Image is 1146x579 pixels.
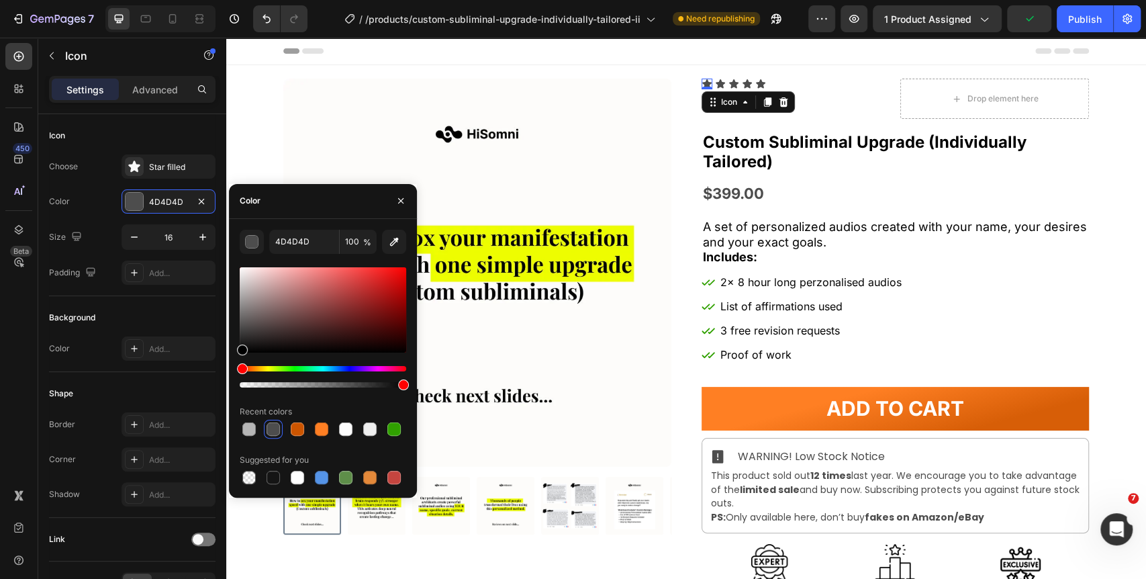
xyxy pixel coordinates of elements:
[49,312,95,324] div: Background
[149,196,188,208] div: 4D4D4D
[1057,5,1113,32] button: Publish
[65,48,179,64] p: Icon
[269,230,339,254] input: Eg: FFFFFF
[149,419,212,431] div: Add...
[149,267,212,279] div: Add...
[363,236,371,249] span: %
[884,12,971,26] span: 1 product assigned
[49,130,65,142] div: Icon
[240,195,260,207] div: Color
[494,283,675,303] p: 3 free revision requests
[475,142,863,171] div: $399.00
[88,11,94,27] p: 7
[49,161,78,173] div: Choose
[741,56,812,66] div: Drop element here
[649,506,689,547] img: gempages_540500352420545771-7e50c2d3-dd1e-44d2-aa61-a6a4f851221f.png
[253,5,307,32] div: Undo/Redo
[49,488,80,500] div: Shadow
[10,246,32,257] div: Beta
[149,489,212,501] div: Add...
[49,453,76,465] div: Corner
[494,308,675,327] p: Proof of work
[359,12,363,26] span: /
[494,259,675,279] p: List of affirmations used
[514,445,573,459] strong: limited sale
[49,533,65,545] div: Link
[226,38,1146,579] iframe: Design area
[1068,12,1102,26] div: Publish
[600,353,738,389] div: ADD TO CART
[512,410,659,429] p: WARNING! Low Stock Notice
[1100,513,1133,545] iframe: Intercom live chat
[365,12,640,26] span: /products/custom-subliminal-upgrade-individually-tailored-ii
[584,431,625,445] strong: 12 times
[66,83,104,97] p: Settings
[149,343,212,355] div: Add...
[477,182,861,211] span: A set of personalized audios created with your name, your desires and your exact goals.
[5,5,100,32] button: 7
[49,195,70,208] div: Color
[494,235,675,255] p: 2x 8 hour long perzonalised audios
[240,366,406,371] div: Hue
[638,472,758,487] a: fakes on Amazon/eBay
[475,349,863,393] button: ADD TO CART
[485,473,499,486] strong: PS:
[485,473,638,486] span: Only available here, don’t buy
[49,418,75,431] div: Border
[132,83,178,97] p: Advanced
[13,143,32,154] div: 450
[49,343,70,355] div: Color
[523,506,563,547] img: gempages_540500352420545771-54b479f1-9b5f-4545-8ab7-06b5995c0e67.png
[774,506,814,547] img: gempages_540500352420545771-94c2f9f4-3689-452f-becf-6e5daaedce38.png
[49,264,99,282] div: Padding
[1128,493,1139,504] span: 7
[149,161,212,173] div: Star filled
[149,454,212,466] div: Add...
[240,454,309,466] div: Suggested for you
[477,212,531,226] strong: Includes:
[485,431,853,472] span: This product sold out last year. We encourage you to take advantage of the and buy now. Subscribi...
[49,228,85,247] div: Size
[873,5,1002,32] button: 1 product assigned
[240,406,292,418] div: Recent colors
[638,473,758,486] strong: fakes on Amazon/eBay
[49,388,73,400] div: Shape
[686,13,755,25] span: Need republishing
[475,94,863,136] h1: Custom Subliminal Upgrade (Individually Tailored)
